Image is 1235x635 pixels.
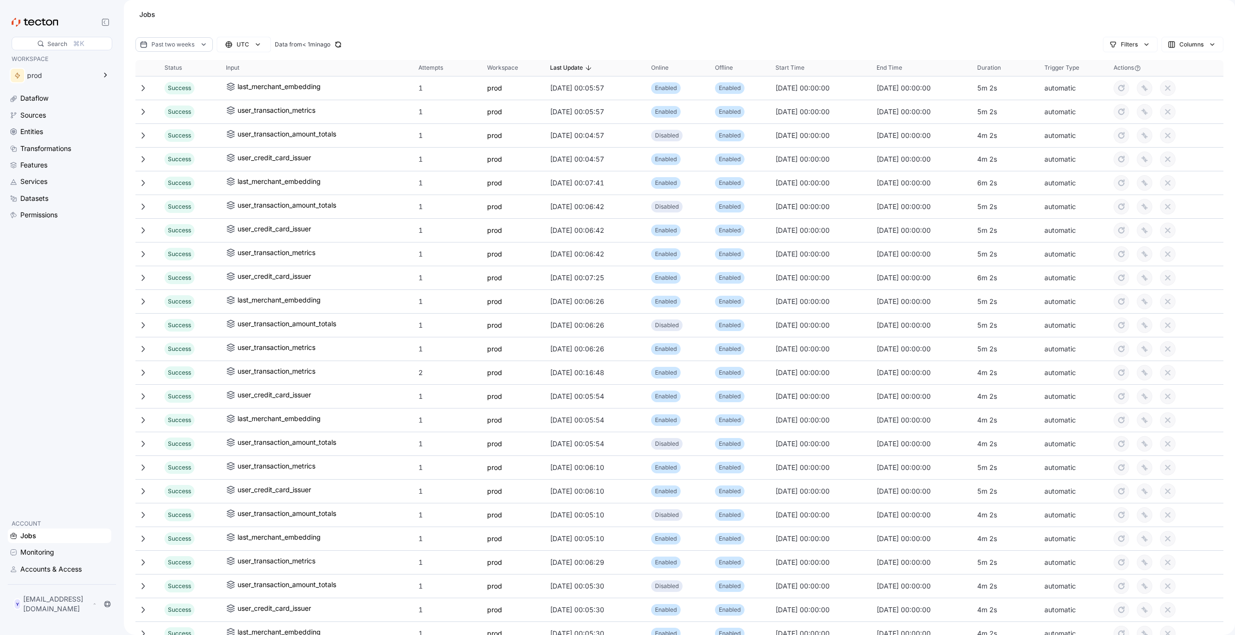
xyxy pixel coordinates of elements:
a: user_transaction_metrics [226,365,315,379]
button: cancel [1160,436,1175,452]
p: Enabled [719,510,741,520]
span: Success [168,203,191,210]
p: Enabled [719,534,741,544]
div: [DATE] 00:04:57 [546,126,647,145]
button: Start Time [772,60,873,76]
a: prod [487,177,502,189]
button: overwrite [1137,578,1152,594]
div: [DATE] 00:05:57 [546,78,647,98]
button: retry [1114,531,1129,546]
a: prod [487,414,502,426]
p: Enabled [719,107,741,117]
p: Enabled [655,107,677,117]
button: overwrite [1137,602,1152,618]
button: Last Update [546,60,647,76]
div: user_transaction_metrics [238,247,315,258]
div: 1 [415,197,483,216]
p: Enabled [719,131,741,140]
div: 5m 2s [973,102,1041,121]
a: user_credit_card_issuer [226,271,311,285]
button: overwrite [1137,246,1152,262]
a: prod [487,391,502,402]
a: prod [487,485,502,497]
a: user_transaction_metrics [226,460,315,474]
button: retry [1114,436,1129,452]
div: prod [27,72,96,79]
a: user_credit_card_issuer [226,484,311,498]
div: [DATE] 00:00:00 [772,197,873,216]
button: overwrite [1137,128,1152,143]
a: prod [487,343,502,355]
div: ⌘K [73,38,84,49]
button: retry [1114,365,1129,380]
span: Status [164,64,182,72]
button: overwrite [1137,80,1152,96]
p: Enabled [719,463,741,472]
p: Enabled [719,344,741,354]
a: Permissions [8,208,111,222]
div: Columns [1179,40,1204,49]
button: cancel [1160,175,1175,191]
p: [EMAIL_ADDRESS][DOMAIN_NAME] [23,594,90,614]
a: Accounts & Access [8,562,111,576]
div: Sources [20,110,46,121]
div: automatic [1041,78,1110,98]
div: [DATE] 00:00:00 [873,173,974,193]
div: Accounts & Access [20,564,82,575]
p: Enabled [719,154,741,164]
div: [DATE] 00:06:42 [546,197,647,216]
span: Success [168,155,191,163]
div: UTC [237,40,249,49]
div: Search⌘K [12,37,112,50]
button: cancel [1160,199,1175,214]
p: Enabled [719,558,741,567]
span: Success [168,132,191,139]
div: user_transaction_amount_totals [238,508,336,519]
div: 1 [415,150,483,169]
div: [DATE] 00:07:41 [546,173,647,193]
a: prod [487,557,502,568]
p: Enabled [719,178,741,188]
a: prod [487,106,502,118]
p: Enabled [655,344,677,354]
button: retry [1114,389,1129,404]
div: Data from < 1min ago [275,40,330,49]
a: user_transaction_metrics [226,555,315,569]
p: Enabled [655,415,677,425]
p: Enabled [655,226,677,235]
span: Last Update [550,64,583,72]
div: [DATE] 00:00:00 [772,221,873,240]
button: cancel [1160,460,1175,475]
div: [DATE] 00:00:00 [873,221,974,240]
a: user_credit_card_issuer [226,389,311,403]
div: automatic [1041,197,1110,216]
button: overwrite [1137,341,1152,357]
div: Datasets [20,193,48,204]
a: last_merchant_embedding [226,176,321,190]
a: prod [487,82,502,94]
a: prod [487,604,502,616]
a: user_transaction_metrics [226,247,315,261]
div: 5m 2s [973,197,1041,216]
p: Enabled [655,463,677,472]
button: retry [1114,484,1129,499]
button: retry [1114,128,1129,143]
p: Enabled [655,178,677,188]
div: user_credit_card_issuer [238,223,311,235]
div: automatic [1041,126,1110,145]
p: Enabled [719,297,741,306]
span: End Time [877,64,902,72]
button: cancel [1160,270,1175,286]
p: Enabled [719,368,741,378]
a: prod [487,272,502,284]
div: Past two weeks [151,40,197,49]
button: retry [1114,80,1129,96]
button: overwrite [1137,365,1152,380]
span: Trigger Type [1044,64,1079,72]
button: retry [1114,507,1129,523]
div: [DATE] 00:00:00 [873,197,974,216]
p: Enabled [655,297,677,306]
a: last_merchant_embedding [226,81,321,95]
div: Jobs [20,530,36,541]
button: retry [1114,104,1129,120]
